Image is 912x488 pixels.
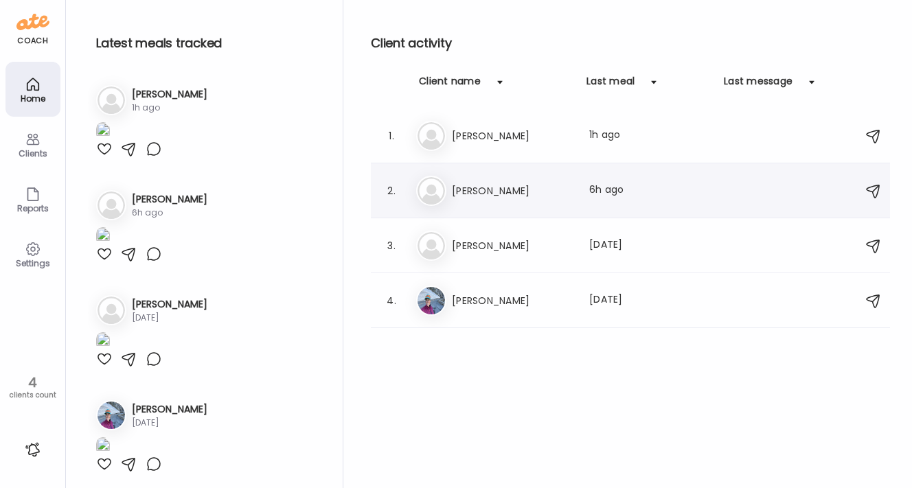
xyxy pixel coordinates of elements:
div: Last meal [586,74,635,96]
div: [DATE] [132,312,207,324]
div: clients count [5,391,60,400]
div: 1h ago [589,128,710,144]
div: Home [8,94,58,103]
img: images%2FblWSTIpgEIR3pfRINLsBmUjfzpF3%2FHUsyFp1IQRSuSo1pg4sU%2FrNH3zwX5wThB8LiywZN6_1080 [96,332,110,351]
div: Reports [8,204,58,213]
h3: [PERSON_NAME] [452,237,573,254]
div: 4 [5,374,60,391]
img: bg-avatar-default.svg [418,232,445,259]
div: [DATE] [589,237,710,254]
img: avatars%2FZNTbtC4OAYfluk2MuplJscLQkeE2 [98,402,125,429]
img: images%2FZNTbtC4OAYfluk2MuplJscLQkeE2%2FqN5XsMJ0eLxVhuPlInie%2F4eyo4YeKfIbg99QGlkgP_1080 [96,437,110,456]
div: Settings [8,259,58,268]
div: 6h ago [132,207,207,219]
h3: [PERSON_NAME] [132,297,207,312]
div: Last message [724,74,793,96]
div: [DATE] [132,417,207,429]
div: 2. [383,183,400,199]
img: images%2FVAmilhZcziejevklNQqJtrBcBD52%2FPC8D2PF1M32WxiPNxRJx%2FjvFE1DZ8NqfSd3AjFzA7_1080 [96,227,110,246]
div: [DATE] [589,292,710,309]
img: images%2FGKFXbmkc6cPLP0vp1vcobH7u7Ue2%2F9wnDpR0uHEOE1knCxYIc%2F4mkRWZrQ3UHcpnTWzf3c_1080 [96,122,110,141]
h3: [PERSON_NAME] [452,183,573,199]
div: coach [17,35,48,47]
img: bg-avatar-default.svg [98,191,125,219]
h2: Latest meals tracked [96,33,321,54]
h3: [PERSON_NAME] [132,192,207,207]
img: bg-avatar-default.svg [418,177,445,205]
img: avatars%2FZNTbtC4OAYfluk2MuplJscLQkeE2 [418,287,445,314]
img: bg-avatar-default.svg [418,122,445,150]
div: Clients [8,149,58,158]
img: bg-avatar-default.svg [98,86,125,114]
h2: Client activity [371,33,890,54]
div: 6h ago [589,183,710,199]
h3: [PERSON_NAME] [132,402,207,417]
h3: [PERSON_NAME] [452,128,573,144]
div: Client name [419,74,481,96]
div: 1h ago [132,102,207,114]
div: 4. [383,292,400,309]
img: bg-avatar-default.svg [98,297,125,324]
h3: [PERSON_NAME] [452,292,573,309]
div: 3. [383,237,400,254]
h3: [PERSON_NAME] [132,87,207,102]
div: 1. [383,128,400,144]
img: ate [16,11,49,33]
